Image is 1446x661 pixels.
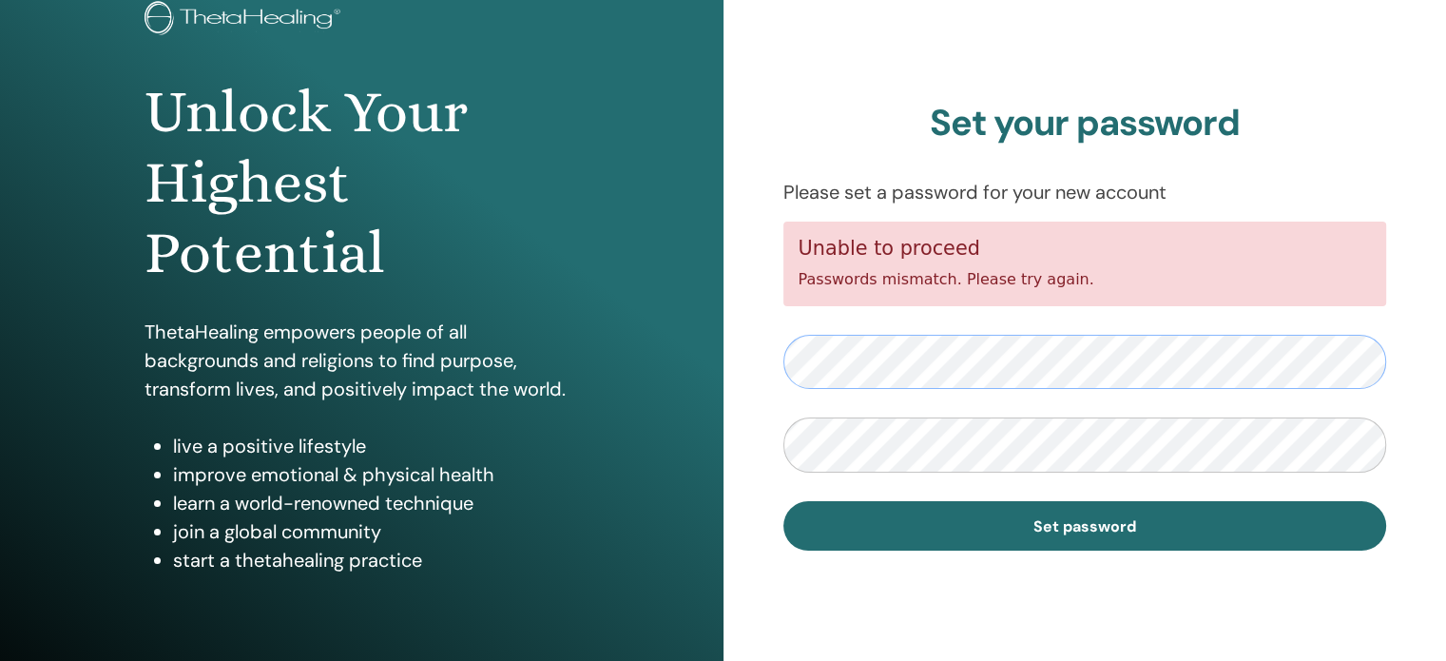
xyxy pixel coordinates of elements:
p: Please set a password for your new account [783,178,1387,206]
p: ThetaHealing empowers people of all backgrounds and religions to find purpose, transform lives, a... [145,318,579,403]
div: Passwords mismatch. Please try again. [783,222,1387,306]
li: start a thetahealing practice [173,546,579,574]
li: learn a world-renowned technique [173,489,579,517]
h1: Unlock Your Highest Potential [145,77,579,289]
li: join a global community [173,517,579,546]
h2: Set your password [783,102,1387,146]
span: Set password [1033,516,1136,536]
h5: Unable to proceed [799,237,1372,261]
li: improve emotional & physical health [173,460,579,489]
button: Set password [783,501,1387,551]
li: live a positive lifestyle [173,432,579,460]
